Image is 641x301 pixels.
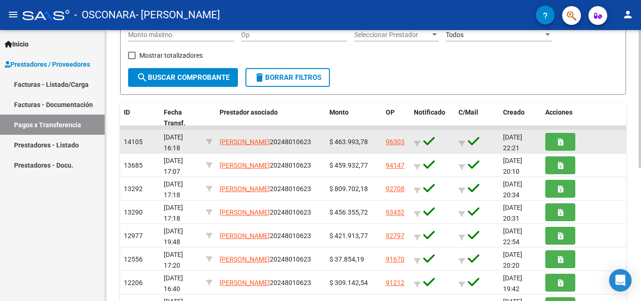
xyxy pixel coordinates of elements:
span: - [PERSON_NAME] [136,5,220,25]
mat-icon: delete [254,72,265,83]
span: 20248010623 [220,208,311,216]
span: 12556 [124,255,143,263]
a: 94147 [386,162,404,169]
datatable-header-cell: OP [382,102,410,133]
span: Mostrar totalizadores [139,50,203,61]
span: [DATE] 22:54 [503,227,522,246]
span: $ 456.355,72 [329,208,368,216]
a: 91670 [386,255,404,263]
span: Acciones [545,108,572,116]
span: 13685 [124,162,143,169]
span: [DATE] 20:34 [503,180,522,199]
span: ID [124,108,130,116]
span: [PERSON_NAME] [220,162,270,169]
span: Monto [329,108,349,116]
datatable-header-cell: Acciones [542,102,626,133]
span: $ 459.932,77 [329,162,368,169]
span: [DATE] 16:40 [164,274,183,293]
span: 20248010623 [220,162,311,169]
datatable-header-cell: Notificado [410,102,455,133]
span: [DATE] 17:07 [164,157,183,175]
span: Creado [503,108,525,116]
span: 20248010623 [220,185,311,193]
mat-icon: person [622,9,633,20]
span: [DATE] 20:31 [503,204,522,222]
a: 93452 [386,208,404,216]
datatable-header-cell: Prestador asociado [216,102,326,133]
span: [PERSON_NAME] [220,255,270,263]
datatable-header-cell: Creado [499,102,542,133]
span: C/Mail [458,108,478,116]
span: Inicio [5,39,29,49]
span: [PERSON_NAME] [220,138,270,146]
span: $ 37.854,19 [329,255,364,263]
a: 92708 [386,185,404,193]
span: 20248010623 [220,279,311,286]
span: 20248010623 [220,232,311,239]
span: Prestador asociado [220,108,278,116]
span: [DATE] 22:21 [503,133,522,152]
a: 92797 [386,232,404,239]
span: 12977 [124,232,143,239]
span: [DATE] 17:18 [164,180,183,199]
span: [DATE] 19:42 [503,274,522,293]
span: 13290 [124,208,143,216]
datatable-header-cell: C/Mail [455,102,499,133]
div: Open Intercom Messenger [609,269,632,292]
span: [PERSON_NAME] [220,185,270,193]
span: 13292 [124,185,143,193]
span: Prestadores / Proveedores [5,59,90,69]
span: [PERSON_NAME] [220,208,270,216]
span: 12206 [124,279,143,286]
span: Notificado [414,108,445,116]
datatable-header-cell: Monto [326,102,382,133]
span: OP [386,108,395,116]
a: 91212 [386,279,404,286]
span: Seleccionar Prestador [354,31,430,39]
mat-icon: search [137,72,148,83]
button: Buscar Comprobante [128,68,238,87]
span: $ 309.142,54 [329,279,368,286]
span: 14105 [124,138,143,146]
span: [DATE] 20:20 [503,251,522,269]
span: [DATE] 20:10 [503,157,522,175]
span: - OSCONARA [74,5,136,25]
datatable-header-cell: ID [120,102,160,133]
span: [PERSON_NAME] [220,232,270,239]
span: Borrar Filtros [254,73,321,82]
span: [DATE] 17:20 [164,251,183,269]
span: Fecha Transf. [164,108,185,127]
span: [DATE] 16:18 [164,133,183,152]
span: $ 809.702,18 [329,185,368,193]
span: $ 421.913,77 [329,232,368,239]
span: 20248010623 [220,255,311,263]
a: 96303 [386,138,404,146]
span: $ 463.993,78 [329,138,368,146]
span: Buscar Comprobante [137,73,229,82]
datatable-header-cell: Fecha Transf. [160,102,202,133]
span: Todos [446,31,464,39]
span: [DATE] 19:48 [164,227,183,246]
mat-icon: menu [8,9,19,20]
span: [PERSON_NAME] [220,279,270,286]
button: Borrar Filtros [245,68,330,87]
span: [DATE] 17:18 [164,204,183,222]
span: 20248010623 [220,138,311,146]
